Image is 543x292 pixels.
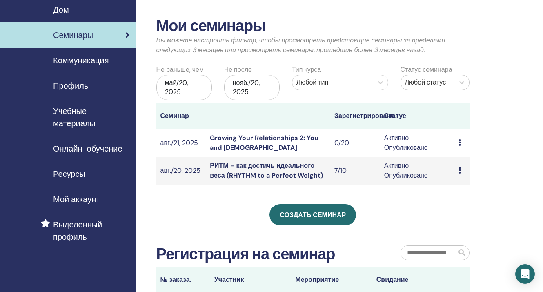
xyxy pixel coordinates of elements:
[156,75,212,100] div: май/20, 2025
[210,134,318,152] a: Growing Your Relationships 2: You and [DEMOGRAPHIC_DATA]
[269,204,356,225] a: Создать семинар
[292,65,321,75] label: Тип курса
[330,157,380,185] td: 7/10
[53,80,88,92] span: Профиль
[380,157,455,185] td: Активно Опубликовано
[330,129,380,157] td: 0/20
[53,29,93,41] span: Семинары
[156,17,470,36] h2: Мои семинары
[515,264,535,284] div: Open Intercom Messenger
[156,103,206,129] th: Семинар
[53,193,100,205] span: Мой аккаунт
[53,54,109,67] span: Коммуникация
[53,4,69,16] span: Дом
[380,129,455,157] td: Активно Опубликовано
[405,78,450,87] div: Любой статус
[156,157,206,185] td: авг./20, 2025
[224,65,252,75] label: Не после
[53,168,85,180] span: Ресурсы
[280,211,346,219] span: Создать семинар
[53,143,122,155] span: Онлайн-обучение
[380,103,455,129] th: Статус
[401,65,452,75] label: Статус семинара
[156,129,206,157] td: авг./21, 2025
[156,65,204,75] label: Не раньше, чем
[210,161,323,180] a: РИТМ – как достичь идеального веса (RHYTHM to a Perfect Weight)
[156,245,335,264] h2: Регистрация на семинар
[224,75,280,100] div: нояб./20, 2025
[156,36,470,55] p: Вы можете настроить фильтр, чтобы просмотреть предстоящие семинары за пределами следующих 3 месяц...
[296,78,369,87] div: Любой тип
[330,103,380,129] th: Зарегистрировано
[53,218,129,243] span: Выделенный профиль
[53,105,129,129] span: Учебные материалы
